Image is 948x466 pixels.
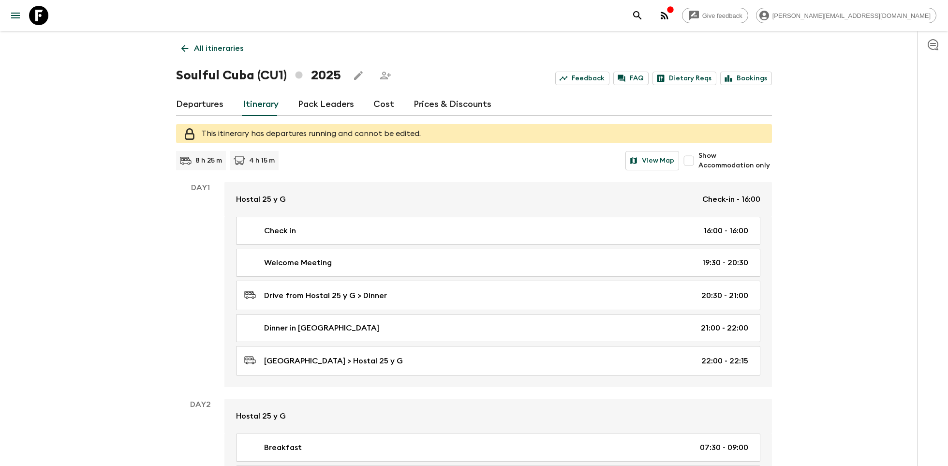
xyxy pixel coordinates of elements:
a: Dinner in [GEOGRAPHIC_DATA]21:00 - 22:00 [236,314,760,342]
p: 20:30 - 21:00 [701,290,748,301]
p: 22:00 - 22:15 [701,355,748,367]
p: All itineraries [194,43,243,54]
p: Day 1 [176,182,224,194]
a: Check in16:00 - 16:00 [236,217,760,245]
button: menu [6,6,25,25]
span: Share this itinerary [376,66,395,85]
p: Hostal 25 y G [236,194,286,205]
a: FAQ [613,72,649,85]
a: Departures [176,93,223,116]
h1: Soulful Cuba (CU1) 2025 [176,66,341,85]
a: Feedback [555,72,609,85]
a: Pack Leaders [298,93,354,116]
span: Show Accommodation only [698,151,772,170]
button: search adventures [628,6,647,25]
a: Itinerary [243,93,279,116]
p: Welcome Meeting [264,257,332,269]
a: Cost [373,93,394,116]
p: 8 h 25 m [195,156,222,165]
p: 21:00 - 22:00 [701,322,748,334]
p: Check in [264,225,296,237]
a: Prices & Discounts [414,93,491,116]
p: 07:30 - 09:00 [700,442,748,453]
a: Welcome Meeting19:30 - 20:30 [236,249,760,277]
a: Give feedback [682,8,748,23]
p: Dinner in [GEOGRAPHIC_DATA] [264,322,379,334]
a: Drive from Hostal 25 y G > Dinner20:30 - 21:00 [236,281,760,310]
button: View Map [625,151,679,170]
a: Bookings [720,72,772,85]
p: 4 h 15 m [249,156,275,165]
a: Breakfast07:30 - 09:00 [236,434,760,462]
p: Hostal 25 y G [236,410,286,422]
button: Edit this itinerary [349,66,368,85]
p: Drive from Hostal 25 y G > Dinner [264,290,387,301]
p: Check-in - 16:00 [702,194,760,205]
p: Breakfast [264,442,302,453]
span: [PERSON_NAME][EMAIL_ADDRESS][DOMAIN_NAME] [767,12,936,19]
span: Give feedback [697,12,748,19]
div: [PERSON_NAME][EMAIL_ADDRESS][DOMAIN_NAME] [756,8,936,23]
a: [GEOGRAPHIC_DATA] > Hostal 25 y G22:00 - 22:15 [236,346,760,376]
p: [GEOGRAPHIC_DATA] > Hostal 25 y G [264,355,403,367]
p: 16:00 - 16:00 [704,225,748,237]
a: Dietary Reqs [652,72,716,85]
a: Hostal 25 y GCheck-in - 16:00 [224,182,772,217]
span: This itinerary has departures running and cannot be edited. [201,130,421,137]
p: Day 2 [176,399,224,410]
a: Hostal 25 y G [224,399,772,434]
p: 19:30 - 20:30 [702,257,748,269]
a: All itineraries [176,39,249,58]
